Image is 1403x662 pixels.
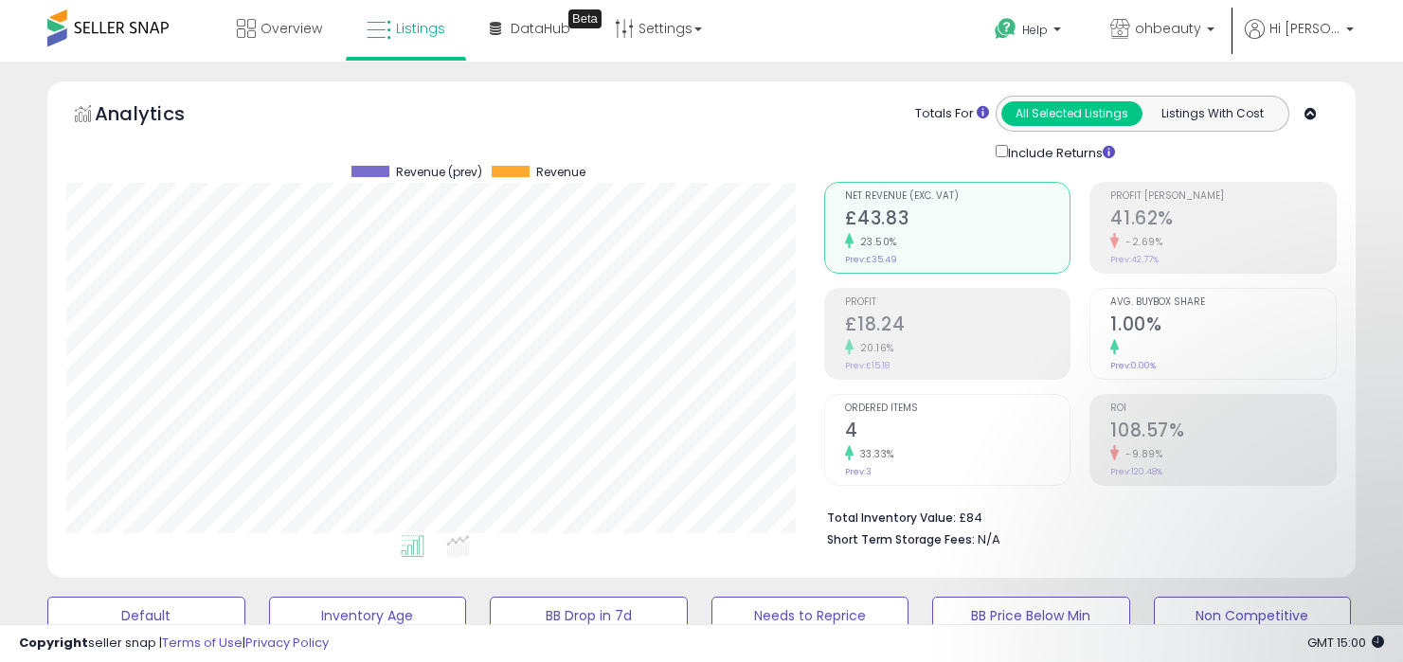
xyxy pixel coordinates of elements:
div: Tooltip anchor [568,9,602,28]
span: Ordered Items [845,403,1070,414]
button: Inventory Age [269,597,467,635]
h2: 108.57% [1110,420,1336,445]
b: Total Inventory Value: [827,510,956,526]
div: Totals For [915,105,989,123]
b: Short Term Storage Fees: [827,531,975,547]
span: ohbeauty [1135,19,1201,38]
span: Profit [PERSON_NAME] [1110,191,1336,202]
span: Help [1022,22,1048,38]
button: Needs to Reprice [711,597,909,635]
span: Overview [261,19,322,38]
small: Prev: 42.77% [1110,254,1159,265]
a: Help [980,3,1080,62]
small: Prev: £35.49 [845,254,897,265]
i: Get Help [994,17,1017,41]
h2: 1.00% [1110,313,1336,339]
span: Net Revenue (Exc. VAT) [845,191,1070,202]
small: 20.16% [854,341,894,355]
h2: 4 [845,420,1070,445]
small: -2.69% [1119,235,1162,249]
h5: Analytics [95,100,222,132]
a: Terms of Use [162,634,243,652]
div: Include Returns [981,141,1138,163]
div: seller snap | | [19,635,329,653]
small: 23.50% [854,235,897,249]
span: Hi [PERSON_NAME] [1269,19,1340,38]
button: Default [47,597,245,635]
button: BB Drop in 7d [490,597,688,635]
h2: 41.62% [1110,207,1336,233]
small: 33.33% [854,447,894,461]
span: Revenue [536,166,585,179]
button: BB Price Below Min [932,597,1130,635]
span: DataHub [511,19,570,38]
strong: Copyright [19,634,88,652]
button: All Selected Listings [1001,101,1142,126]
span: ROI [1110,403,1336,414]
small: Prev: 3 [845,466,872,477]
a: Hi [PERSON_NAME] [1245,19,1354,62]
small: -9.89% [1119,447,1162,461]
small: Prev: 120.48% [1110,466,1162,477]
span: Avg. Buybox Share [1110,297,1336,308]
li: £84 [827,505,1322,528]
a: Privacy Policy [245,634,329,652]
button: Listings With Cost [1142,101,1283,126]
small: Prev: £15.18 [845,360,890,371]
span: Listings [396,19,445,38]
h2: £18.24 [845,313,1070,339]
span: Revenue (prev) [396,166,482,179]
h2: £43.83 [845,207,1070,233]
small: Prev: 0.00% [1110,360,1156,371]
span: N/A [978,530,1000,548]
span: Profit [845,297,1070,308]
